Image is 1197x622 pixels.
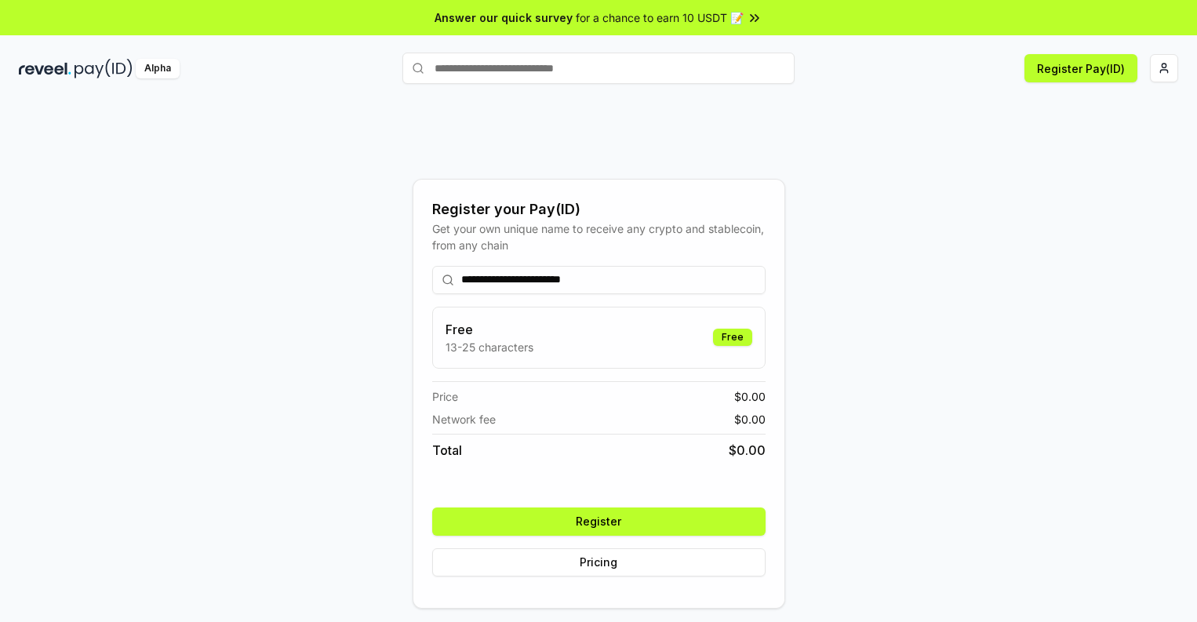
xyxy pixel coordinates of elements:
[136,59,180,78] div: Alpha
[432,220,766,253] div: Get your own unique name to receive any crypto and stablecoin, from any chain
[734,411,766,427] span: $ 0.00
[75,59,133,78] img: pay_id
[432,507,766,536] button: Register
[729,441,766,460] span: $ 0.00
[432,548,766,577] button: Pricing
[713,329,752,346] div: Free
[734,388,766,405] span: $ 0.00
[576,9,744,26] span: for a chance to earn 10 USDT 📝
[446,320,533,339] h3: Free
[432,441,462,460] span: Total
[446,339,533,355] p: 13-25 characters
[432,388,458,405] span: Price
[432,411,496,427] span: Network fee
[19,59,71,78] img: reveel_dark
[1024,54,1137,82] button: Register Pay(ID)
[432,198,766,220] div: Register your Pay(ID)
[435,9,573,26] span: Answer our quick survey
